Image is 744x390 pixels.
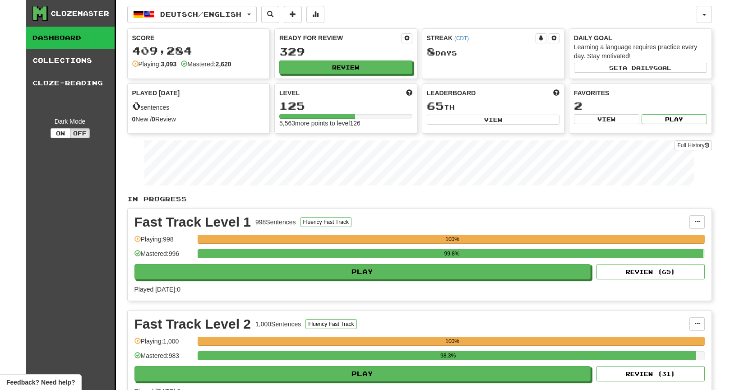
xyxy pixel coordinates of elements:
[152,116,155,123] strong: 0
[132,33,265,42] div: Score
[200,351,696,360] div: 98.3%
[132,100,265,112] div: sentences
[216,60,231,68] strong: 2,620
[200,235,705,244] div: 100%
[623,65,653,71] span: a daily
[51,128,70,138] button: On
[26,49,115,72] a: Collections
[427,115,560,125] button: View
[642,114,707,124] button: Play
[134,286,180,293] span: Played [DATE]: 0
[279,119,412,128] div: 5,563 more points to level 126
[132,115,265,124] div: New / Review
[261,6,279,23] button: Search sentences
[675,140,712,150] a: Full History
[134,215,251,229] div: Fast Track Level 1
[181,60,231,69] div: Mastered:
[596,264,705,279] button: Review (65)
[70,128,90,138] button: Off
[127,6,257,23] button: Deutsch/English
[200,337,705,346] div: 100%
[406,88,412,97] span: Score more points to level up
[279,46,412,57] div: 329
[132,45,265,56] div: 409,284
[32,117,108,126] div: Dark Mode
[134,264,591,279] button: Play
[279,88,300,97] span: Level
[427,45,435,58] span: 8
[574,33,707,42] div: Daily Goal
[284,6,302,23] button: Add sentence to collection
[134,337,193,352] div: Playing: 1,000
[596,366,705,381] button: Review (31)
[26,72,115,94] a: Cloze-Reading
[574,100,707,111] div: 2
[305,319,356,329] button: Fluency Fast Track
[279,33,402,42] div: Ready for Review
[51,9,109,18] div: Clozemaster
[427,100,560,112] div: th
[134,235,193,250] div: Playing: 998
[6,378,75,387] span: Open feedback widget
[427,99,444,112] span: 65
[454,35,469,42] a: (CDT)
[279,100,412,111] div: 125
[427,33,536,42] div: Streak
[160,10,241,18] span: Deutsch / English
[134,249,193,264] div: Mastered: 996
[574,63,707,73] button: Seta dailygoal
[134,351,193,366] div: Mastered: 983
[132,88,180,97] span: Played [DATE]
[255,218,296,227] div: 998 Sentences
[255,320,301,329] div: 1,000 Sentences
[200,249,703,258] div: 99.8%
[134,317,251,331] div: Fast Track Level 2
[306,6,324,23] button: More stats
[161,60,176,68] strong: 3,093
[26,27,115,49] a: Dashboard
[427,46,560,58] div: Day s
[574,88,707,97] div: Favorites
[132,60,177,69] div: Playing:
[574,42,707,60] div: Learning a language requires practice every day. Stay motivated!
[574,114,639,124] button: View
[300,217,351,227] button: Fluency Fast Track
[553,88,559,97] span: This week in points, UTC
[427,88,476,97] span: Leaderboard
[279,60,412,74] button: Review
[132,116,136,123] strong: 0
[127,195,712,204] p: In Progress
[132,99,141,112] span: 0
[134,366,591,381] button: Play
